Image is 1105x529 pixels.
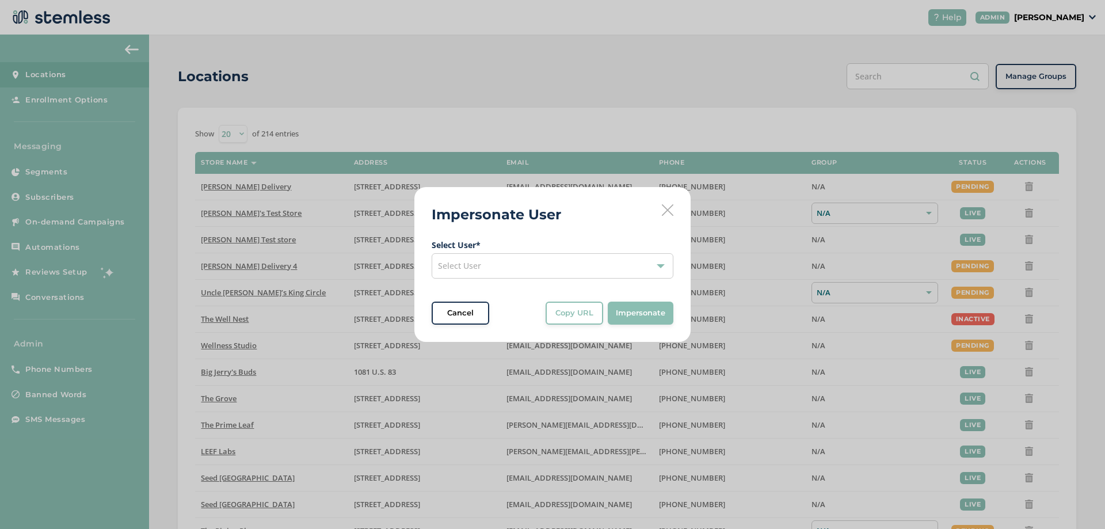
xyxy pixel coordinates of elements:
span: Select User [438,260,481,271]
label: Select User [432,239,673,251]
span: Impersonate [616,307,665,319]
button: Impersonate [608,302,673,325]
button: Copy URL [546,302,603,325]
iframe: Chat Widget [1047,474,1105,529]
span: Cancel [447,307,474,319]
button: Cancel [432,302,489,325]
span: Copy URL [555,307,593,319]
h2: Impersonate User [432,204,561,225]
